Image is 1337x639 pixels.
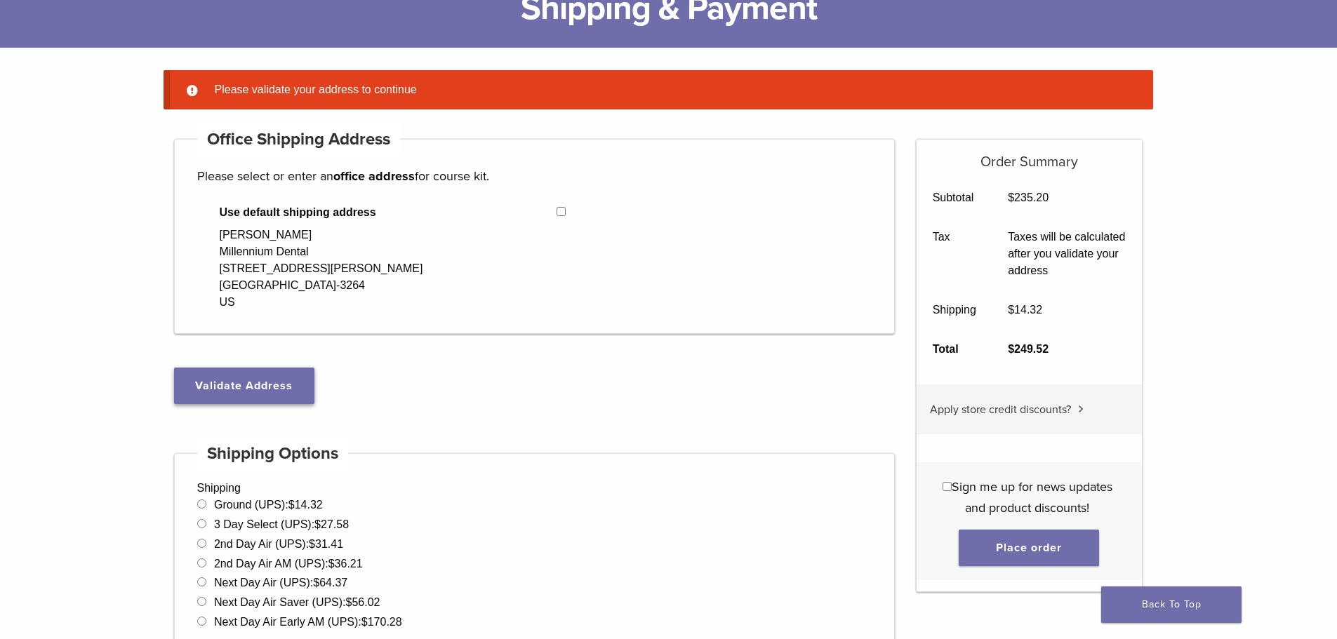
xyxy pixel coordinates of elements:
th: Tax [917,217,992,290]
bdi: 27.58 [314,518,349,530]
span: Sign me up for news updates and product discounts! [952,479,1112,516]
span: $ [328,558,335,570]
button: Validate Address [174,368,314,404]
span: $ [1008,343,1014,355]
span: $ [288,499,295,511]
bdi: 235.20 [1008,191,1049,203]
bdi: 170.28 [361,616,402,628]
label: Next Day Air Early AM (UPS): [214,616,402,628]
th: Total [917,330,992,369]
div: [PERSON_NAME] Millennium Dental [STREET_ADDRESS][PERSON_NAME] [GEOGRAPHIC_DATA]-3264 US [220,227,423,311]
img: caret.svg [1078,405,1084,412]
th: Shipping [917,290,992,330]
bdi: 14.32 [1008,304,1042,316]
a: Back To Top [1101,586,1242,623]
label: 3 Day Select (UPS): [214,518,349,530]
span: $ [1008,191,1014,203]
span: $ [1008,304,1014,316]
bdi: 36.21 [328,558,363,570]
span: $ [313,577,319,588]
bdi: 31.41 [309,538,343,550]
bdi: 249.52 [1008,343,1049,355]
bdi: 56.02 [346,596,380,608]
span: $ [361,616,368,628]
li: Please validate your address to continue [209,81,1131,98]
span: Use default shipping address [220,204,557,221]
button: Place order [959,530,1099,566]
label: Ground (UPS): [214,499,323,511]
h5: Order Summary [917,140,1142,170]
strong: office address [333,168,415,184]
input: Sign me up for news updates and product discounts! [943,482,952,491]
span: $ [314,518,321,530]
h4: Shipping Options [197,437,349,471]
bdi: 14.32 [288,499,323,511]
label: Next Day Air Saver (UPS): [214,596,380,608]
td: Taxes will be calculated after you validate your address [992,217,1142,290]
h4: Office Shipping Address [197,123,401,156]
bdi: 64.37 [313,577,347,588]
span: Apply store credit discounts? [930,403,1071,417]
label: 2nd Day Air (UPS): [214,538,343,550]
p: Please select or enter an for course kit. [197,166,872,187]
label: Next Day Air (UPS): [214,577,347,588]
span: $ [346,596,352,608]
th: Subtotal [917,178,992,217]
label: 2nd Day Air AM (UPS): [214,558,363,570]
span: $ [309,538,315,550]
